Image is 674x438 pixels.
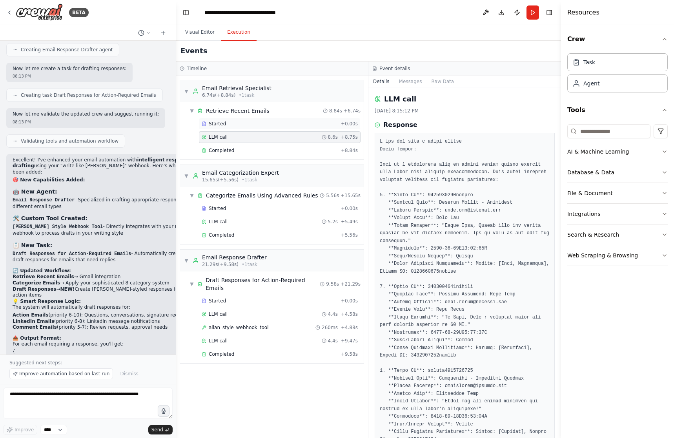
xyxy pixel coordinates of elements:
span: Started [209,205,226,212]
strong: 🛠️ Custom Tool Created: [13,215,87,221]
span: Dismiss [120,371,138,377]
span: Improve automation based on last run [19,371,109,377]
h3: Response [383,120,417,130]
div: Email Retrieval Specialist [202,84,271,92]
span: • 1 task [242,177,257,183]
div: [DATE] 8:15:12 PM [375,108,555,114]
span: 260ms [322,324,338,331]
span: Send [151,427,163,433]
button: Hide left sidebar [180,7,191,18]
li: - Specialized in crafting appropriate responses for different email types [13,197,193,210]
span: LLM call [209,134,228,140]
span: • 1 task [239,92,254,98]
li: → Create [PERSON_NAME]-styled responses for action items [13,286,193,299]
strong: 📤 Output Format: [13,335,61,341]
p: Now let me validate the updated crew and suggest running it: [13,111,159,118]
span: 8.84s [329,108,342,114]
li: → Apply your sophisticated 8-category system [13,280,193,286]
span: 5.56s [326,192,339,199]
span: Completed [209,351,234,357]
button: AI & Machine Learning [567,141,668,162]
div: Categorize Emails Using Advanced Rules [206,192,318,199]
span: ▼ [189,281,194,287]
span: + 0.00s [341,205,358,212]
span: LLM call [209,219,228,225]
span: ▼ [184,173,189,179]
span: LLM call [209,311,228,317]
span: + 0.00s [341,298,358,304]
h2: LLM call [384,94,416,105]
button: Improve [3,425,37,435]
button: Web Scraping & Browsing [567,245,668,266]
p: Now let me create a task for drafting responses: [13,66,126,72]
button: Switch to previous chat [135,28,154,38]
div: 08:13 PM [13,73,126,79]
button: Details [368,76,394,87]
strong: 💡 Smart Response Logic: [13,299,81,304]
div: Agent [583,80,599,87]
strong: 🎯 New Capabilities Added: [13,177,85,183]
span: + 4.88s [341,324,358,331]
button: Messages [394,76,427,87]
span: Completed [209,147,234,154]
code: { "email_id": "123", "original_subject": "Can you review this contract?", "category": "Comment", ... [13,349,193,397]
li: (priority 6-10): Questions, conversations, signature requests [13,312,193,319]
h3: Timeline [187,65,207,72]
span: Creating task Draft Responses for Action-Required Emails [21,92,156,98]
button: Dismiss [116,368,142,379]
span: Creating Email Response Drafter agent [21,47,113,53]
span: + 4.58s [341,311,358,317]
p: Excellent! I've enhanced your email automation with using your "write like [PERSON_NAME]" webhook... [13,157,193,176]
span: • 1 task [242,261,257,268]
p: Suggested next steps: [9,360,166,366]
span: + 5.49s [341,219,358,225]
span: Completed [209,232,234,238]
span: 8.6s [328,134,338,140]
code: Draft Responses for Action-Required Emails [13,251,131,257]
strong: Categorize Emails [13,280,60,286]
img: Logo [16,4,63,21]
nav: breadcrumb [204,9,293,16]
h4: Resources [567,8,599,17]
span: LLM call [209,338,228,344]
span: + 21.29s [341,281,361,287]
strong: Draft Responses [13,286,56,292]
div: 08:13 PM [13,119,159,125]
h3: Event details [379,65,410,72]
strong: Action Emails [13,312,48,318]
div: BETA [69,8,89,17]
span: ▼ [189,192,194,199]
strong: LinkedIn Emails [13,319,54,324]
li: → Gmail integration [13,274,193,280]
li: (priority 6-8): LinkedIn message notifications [13,319,193,325]
button: Crew [567,28,668,50]
span: 21.29s (+9.58s) [202,261,239,268]
span: + 8.84s [341,147,358,154]
span: ▼ [184,257,189,264]
strong: 📋 New Task: [13,242,52,248]
strong: NEW! [60,286,75,292]
span: Validating tools and automation workflow [21,138,118,144]
button: Tools [567,99,668,121]
span: 9.58s [326,281,339,287]
span: 4.4s [328,338,338,344]
div: Task [583,58,595,66]
li: - Directly integrates with your n8n webhook to process drafts in your writing style [13,224,193,236]
span: + 5.56s [341,232,358,238]
button: Execution [221,24,257,41]
span: 4.4s [328,311,338,317]
span: + 8.75s [341,134,358,140]
span: ▼ [189,108,194,114]
h2: Events [180,45,207,56]
button: Start a new chat [157,28,169,38]
span: ▼ [184,88,189,94]
span: + 0.00s [341,121,358,127]
code: [PERSON_NAME] Style Webhook Tool [13,224,103,230]
span: Started [209,298,226,304]
button: Visual Editor [179,24,221,41]
span: + 6.74s [344,108,361,114]
button: Search & Research [567,224,668,245]
strong: Retrieve Recent Emails [13,274,74,279]
p: The system will automatically draft responses for: [13,304,193,311]
div: Retrieve Recent Emails [206,107,270,115]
